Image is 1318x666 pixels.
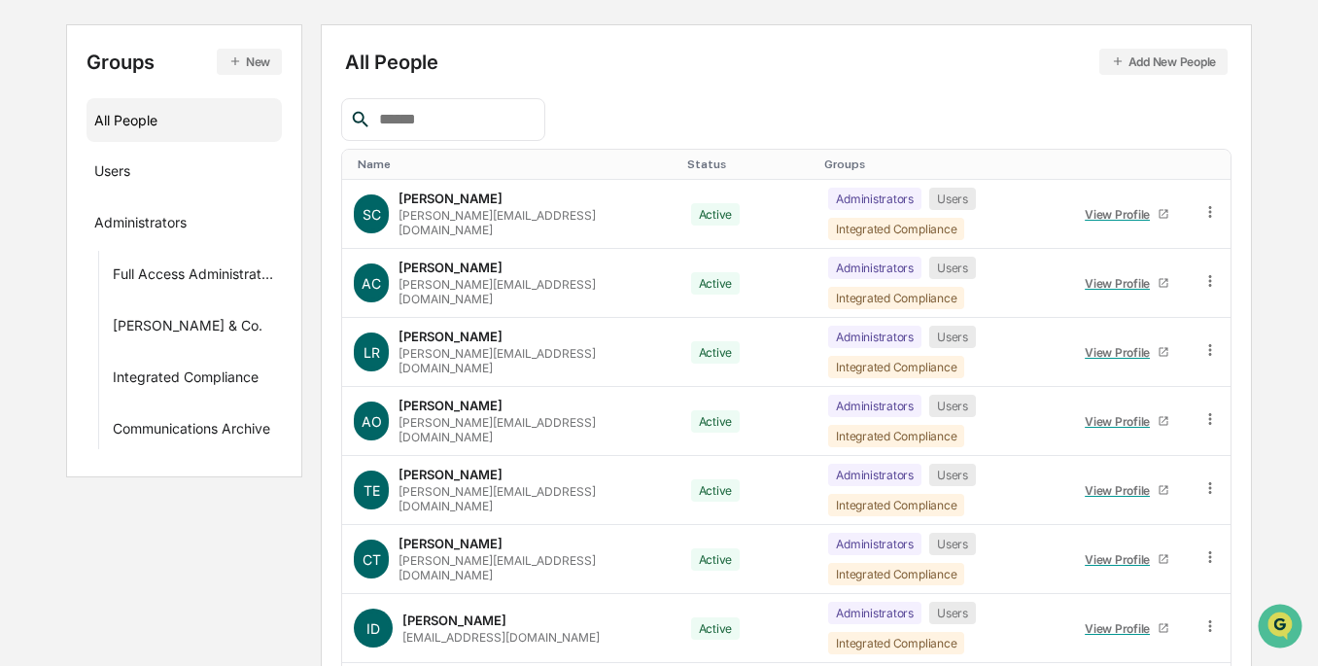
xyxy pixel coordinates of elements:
div: Users [929,326,976,348]
div: [PERSON_NAME] [399,467,503,482]
span: AC [362,275,381,292]
div: Groups [87,49,282,75]
span: CT [363,551,381,568]
div: Administrators [828,188,921,210]
button: Start new chat [330,154,354,177]
div: View Profile [1085,621,1158,636]
div: [PERSON_NAME][EMAIL_ADDRESS][DOMAIN_NAME] [399,277,667,306]
div: Active [691,203,741,226]
div: [PERSON_NAME] [399,398,503,413]
div: Integrated Compliance [113,368,259,392]
div: Toggle SortBy [687,158,810,171]
div: Active [691,617,741,640]
div: Users [929,257,976,279]
div: Integrated Compliance [828,425,964,447]
div: Toggle SortBy [824,158,1057,171]
span: Attestations [160,244,241,263]
div: Active [691,548,741,571]
div: [PERSON_NAME] [399,536,503,551]
div: Administrators [828,326,921,348]
div: [PERSON_NAME] [399,191,503,206]
iframe: Open customer support [1256,602,1308,654]
div: Toggle SortBy [358,158,672,171]
p: How can we help? [19,40,354,71]
div: Active [691,341,741,364]
a: View Profile [1077,337,1178,368]
div: [PERSON_NAME][EMAIL_ADDRESS][DOMAIN_NAME] [399,415,667,444]
div: [PERSON_NAME] [402,613,506,628]
span: Pylon [193,329,235,343]
div: Users [929,188,976,210]
div: Users [929,533,976,555]
div: [PERSON_NAME][EMAIL_ADDRESS][DOMAIN_NAME] [399,208,667,237]
div: View Profile [1085,483,1158,498]
span: SC [363,206,381,223]
div: Administrators [828,257,921,279]
div: 🔎 [19,283,35,298]
div: Full Access Administrators [113,265,274,289]
div: 🖐️ [19,246,35,262]
div: Integrated Compliance [828,632,964,654]
a: View Profile [1077,268,1178,298]
div: All People [94,104,274,136]
div: Integrated Compliance [828,494,964,516]
img: 1746055101610-c473b297-6a78-478c-a979-82029cc54cd1 [19,148,54,183]
div: Toggle SortBy [1205,158,1224,171]
div: Active [691,272,741,295]
div: [PERSON_NAME] [399,329,503,344]
a: View Profile [1077,199,1178,229]
div: [PERSON_NAME][EMAIL_ADDRESS][DOMAIN_NAME] [399,346,667,375]
a: Powered byPylon [137,328,235,343]
div: Integrated Compliance [828,563,964,585]
div: View Profile [1085,276,1158,291]
div: Toggle SortBy [1073,158,1182,171]
div: Users [929,602,976,624]
div: Administrators [828,395,921,417]
div: Administrators [828,602,921,624]
div: View Profile [1085,552,1158,567]
div: View Profile [1085,345,1158,360]
div: 🗄️ [141,246,156,262]
div: Users [929,464,976,486]
a: 🗄️Attestations [133,236,249,271]
div: Active [691,410,741,433]
div: [PERSON_NAME] [399,260,503,275]
a: 🔎Data Lookup [12,273,130,308]
div: Active [691,479,741,502]
div: All People [345,49,1229,75]
a: View Profile [1077,475,1178,506]
button: Add New People [1099,49,1229,75]
div: Administrators [828,464,921,486]
div: View Profile [1085,207,1158,222]
span: ID [366,620,380,637]
span: Preclearance [39,244,125,263]
div: Administrators [828,533,921,555]
div: Start new chat [66,148,319,167]
a: View Profile [1077,406,1178,437]
a: 🖐️Preclearance [12,236,133,271]
span: LR [364,344,380,361]
span: TE [364,482,380,499]
div: We're available if you need us! [66,167,246,183]
div: [PERSON_NAME][EMAIL_ADDRESS][DOMAIN_NAME] [399,484,667,513]
span: Data Lookup [39,281,122,300]
div: Administrators [94,214,187,237]
div: [PERSON_NAME][EMAIL_ADDRESS][DOMAIN_NAME] [399,553,667,582]
div: Users [929,395,976,417]
div: [PERSON_NAME] & Co. [113,317,262,340]
div: Integrated Compliance [828,287,964,309]
a: View Profile [1077,613,1178,644]
div: Communications Archive [113,420,270,443]
div: [EMAIL_ADDRESS][DOMAIN_NAME] [402,630,600,645]
div: Users [94,162,130,186]
div: Integrated Compliance [828,356,964,378]
div: View Profile [1085,414,1158,429]
span: AO [362,413,382,430]
a: View Profile [1077,544,1178,575]
div: Integrated Compliance [828,218,964,240]
button: New [217,49,282,75]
